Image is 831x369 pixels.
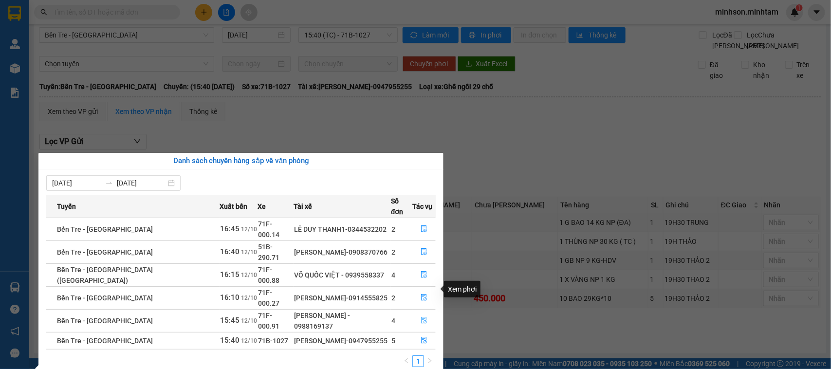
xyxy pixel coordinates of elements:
[391,271,395,279] span: 4
[241,337,257,344] span: 12/10
[258,266,279,284] span: 71F-000.88
[421,271,427,279] span: file-done
[57,201,76,212] span: Tuyến
[421,294,427,302] span: file-done
[424,355,436,367] li: Next Page
[413,221,435,237] button: file-done
[57,266,153,284] span: Bến Tre - [GEOGRAPHIC_DATA] ([GEOGRAPHIC_DATA])
[412,355,424,367] li: 1
[294,335,390,346] div: [PERSON_NAME]-0947955255
[220,201,247,212] span: Xuất bến
[294,247,390,258] div: [PERSON_NAME]-0908370766
[391,225,395,233] span: 2
[57,317,153,325] span: Bến Tre - [GEOGRAPHIC_DATA]
[258,220,279,239] span: 71F-000.14
[117,178,166,188] input: Đến ngày
[401,355,412,367] li: Previous Page
[258,201,266,212] span: Xe
[258,243,279,261] span: 51B-290.71
[241,249,257,256] span: 12/10
[412,201,432,212] span: Tác vụ
[105,179,113,187] span: swap-right
[220,247,240,256] span: 16:40
[220,336,240,345] span: 15:40
[46,155,436,167] div: Danh sách chuyến hàng sắp về văn phòng
[391,337,395,345] span: 5
[52,178,101,188] input: Từ ngày
[413,244,435,260] button: file-done
[391,294,395,302] span: 2
[220,270,240,279] span: 16:15
[294,224,390,235] div: LÊ DUY THANH1-0344532202
[258,312,279,330] span: 71F-000.91
[391,196,412,217] span: Số đơn
[57,294,153,302] span: Bến Tre - [GEOGRAPHIC_DATA]
[404,358,409,364] span: left
[421,225,427,233] span: file-done
[401,355,412,367] button: left
[241,272,257,278] span: 12/10
[294,310,390,332] div: [PERSON_NAME] - 0988169137
[258,337,288,345] span: 71B-1027
[294,293,390,303] div: [PERSON_NAME]-0914555825
[421,317,427,325] span: file-done
[413,313,435,329] button: file-done
[413,356,424,367] a: 1
[241,317,257,324] span: 12/10
[57,337,153,345] span: Bến Tre - [GEOGRAPHIC_DATA]
[427,358,433,364] span: right
[220,293,240,302] span: 16:10
[241,226,257,233] span: 12/10
[294,270,390,280] div: VÕ QUỐC VIỆT - 0939558337
[57,248,153,256] span: Bến Tre - [GEOGRAPHIC_DATA]
[413,290,435,306] button: file-done
[413,333,435,349] button: file-done
[391,248,395,256] span: 2
[105,179,113,187] span: to
[424,355,436,367] button: right
[241,295,257,301] span: 12/10
[294,201,312,212] span: Tài xế
[444,281,480,297] div: Xem phơi
[220,224,240,233] span: 16:45
[258,289,279,307] span: 71F-000.27
[413,267,435,283] button: file-done
[57,225,153,233] span: Bến Tre - [GEOGRAPHIC_DATA]
[391,317,395,325] span: 4
[421,248,427,256] span: file-done
[421,337,427,345] span: file-done
[220,316,240,325] span: 15:45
